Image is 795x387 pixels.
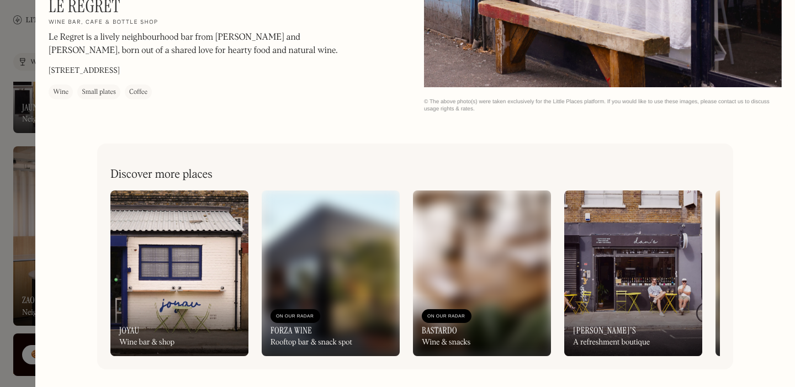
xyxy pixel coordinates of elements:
[119,338,174,347] div: Wine bar & shop
[49,65,120,77] p: [STREET_ADDRESS]
[49,19,158,26] h2: Wine bar, cafe & bottle shop
[82,87,116,98] div: Small plates
[119,325,139,336] h3: Joyau
[424,98,782,113] div: © The above photo(s) were taken exclusively for the Little Places platform. If you would like to ...
[262,190,400,356] a: On Our RadarForza WineRooftop bar & snack spot
[271,338,352,347] div: Rooftop bar & snack spot
[413,190,551,356] a: On Our RadarBastardoWine & snacks
[110,168,213,182] h2: Discover more places
[427,311,466,322] div: On Our Radar
[271,325,312,336] h3: Forza Wine
[49,31,347,57] p: Le Regret is a lively neighbourhood bar from [PERSON_NAME] and [PERSON_NAME], born out of a share...
[110,190,248,356] a: JoyauWine bar & shop
[422,338,470,347] div: Wine & snacks
[53,87,68,98] div: Wine
[573,325,636,336] h3: [PERSON_NAME]'s
[276,311,315,322] div: On Our Radar
[129,87,147,98] div: Coffee
[422,325,457,336] h3: Bastardo
[573,338,650,347] div: A refreshment boutique
[564,190,702,356] a: [PERSON_NAME]'sA refreshment boutique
